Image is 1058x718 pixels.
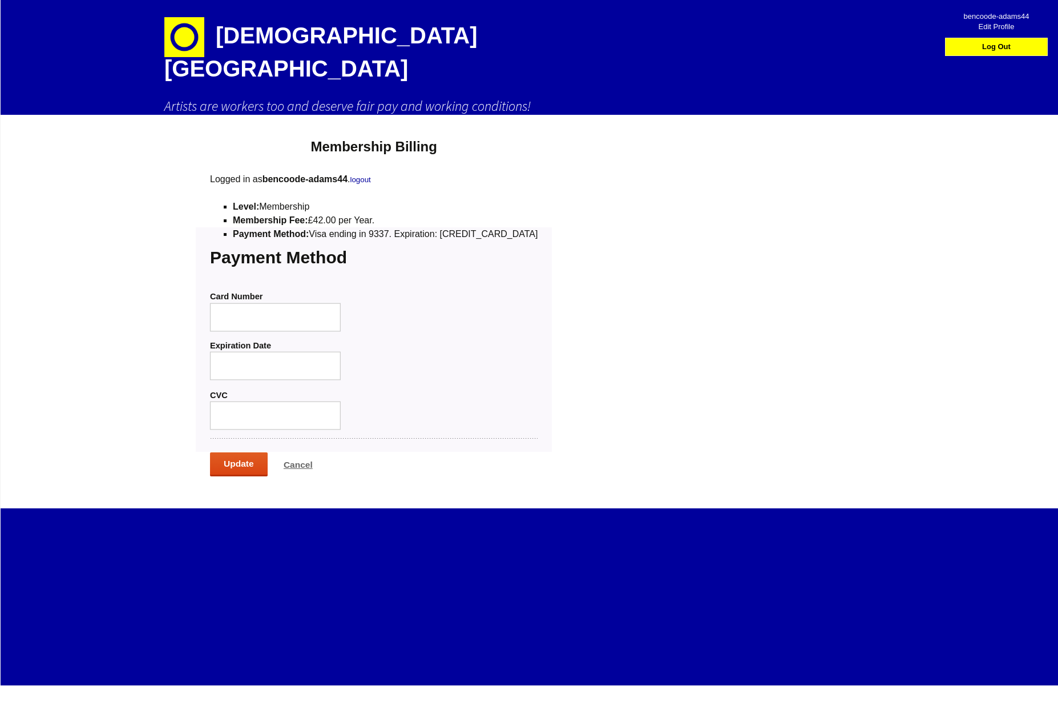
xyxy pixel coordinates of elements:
input: Update [210,452,268,476]
strong: Membership Fee: [233,215,308,225]
h2: Artists are workers too and deserve fair pay and working conditions! [164,97,895,115]
li: £42.00 per Year. [233,214,538,227]
iframe: Secure payment input frame [218,311,333,323]
li: Visa ending in 9337. Expiration: [CREDIT_CARD_DATA] [233,227,538,241]
span: Edit Profile [956,18,1037,28]
span: bencoode-adams44 [956,7,1037,18]
iframe: Secure CVC input frame [218,410,333,422]
input: Cancel [270,454,326,476]
li: Membership [233,200,538,214]
strong: Level: [233,202,259,211]
iframe: Secure payment input frame [218,360,333,372]
label: Card Number [210,291,341,302]
h1: Membership Billing [210,138,538,155]
label: CVC [210,390,538,400]
label: Expiration Date [210,340,538,351]
img: circle-e1448293145835.png [164,17,204,57]
a: Log Out [948,38,1045,55]
strong: bencoode-adams44 [263,174,348,184]
strong: Payment Method: [233,229,309,239]
a: logout [350,175,370,184]
p: Logged in as . [210,173,538,186]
